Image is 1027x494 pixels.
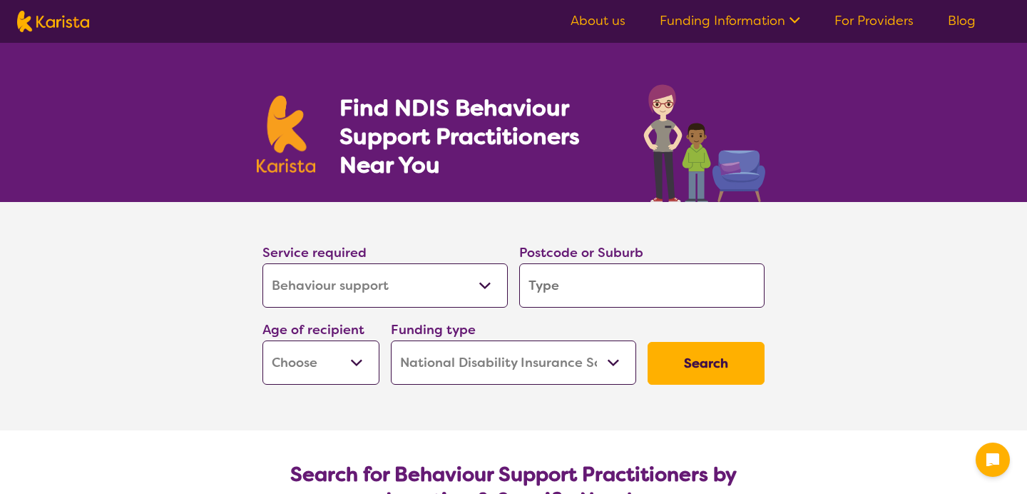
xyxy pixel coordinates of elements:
img: Karista logo [17,11,89,32]
h1: Find NDIS Behaviour Support Practitioners Near You [339,94,615,179]
label: Service required [262,244,367,261]
label: Funding type [391,321,476,338]
a: For Providers [834,12,914,29]
label: Postcode or Suburb [519,244,643,261]
a: About us [571,12,625,29]
img: Karista logo [257,96,315,173]
input: Type [519,263,765,308]
label: Age of recipient [262,321,364,338]
img: behaviour-support [640,77,770,202]
button: Search [648,342,765,385]
a: Blog [948,12,976,29]
a: Funding Information [660,12,800,29]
